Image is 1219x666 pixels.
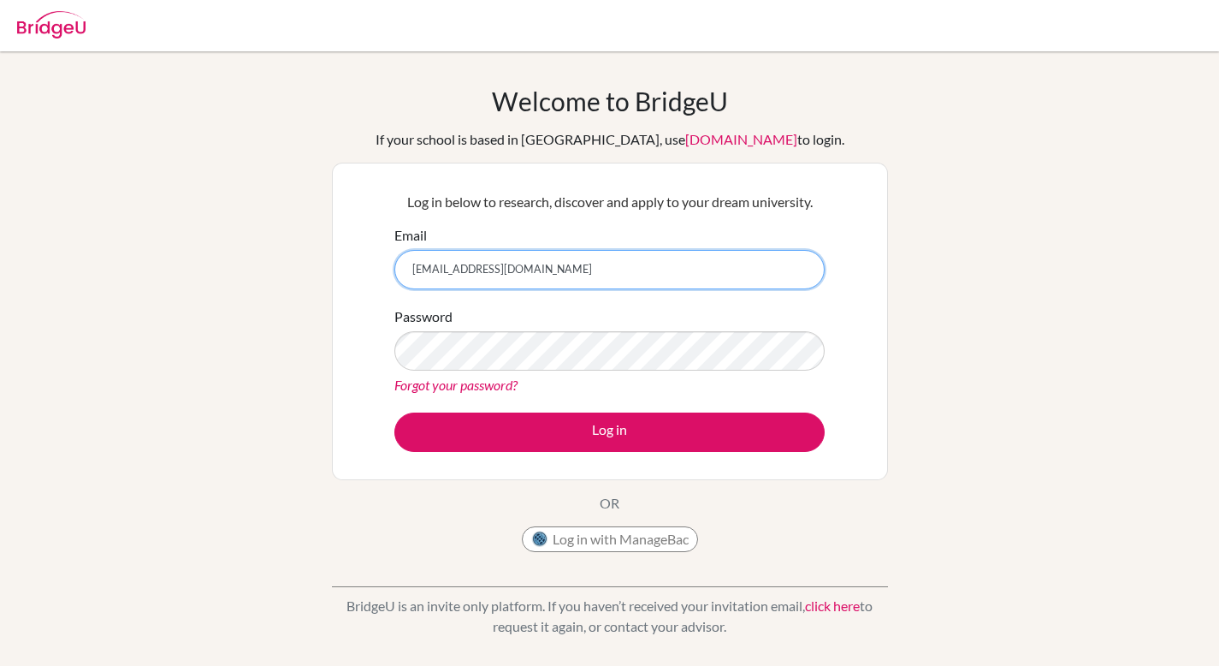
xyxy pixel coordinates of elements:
img: Bridge-U [17,11,86,39]
h1: Welcome to BridgeU [492,86,728,116]
button: Log in with ManageBac [522,526,698,552]
div: If your school is based in [GEOGRAPHIC_DATA], use to login. [376,129,844,150]
a: Forgot your password? [394,377,518,393]
label: Email [394,225,427,246]
p: OR [600,493,619,514]
a: click here [805,598,860,614]
label: Password [394,306,453,327]
p: Log in below to research, discover and apply to your dream university. [394,192,825,212]
button: Log in [394,413,825,452]
p: BridgeU is an invite only platform. If you haven’t received your invitation email, to request it ... [332,596,888,637]
a: [DOMAIN_NAME] [685,131,797,147]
